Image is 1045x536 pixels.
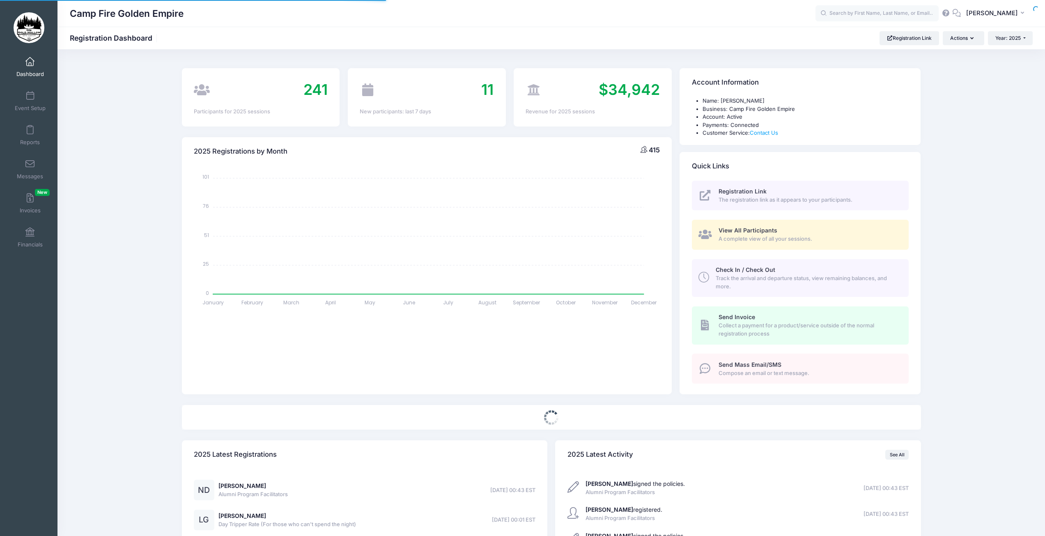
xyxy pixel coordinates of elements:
tspan: 25 [203,260,209,267]
span: Track the arrival and departure status, view remaining balances, and more. [716,274,899,290]
h4: Quick Links [692,154,729,178]
a: Dashboard [11,53,50,81]
tspan: December [631,299,657,306]
tspan: October [556,299,576,306]
a: View All Participants A complete view of all your sessions. [692,220,909,250]
div: Revenue for 2025 sessions [526,108,659,116]
a: Registration Link [880,31,939,45]
span: The registration link as it appears to your participants. [719,196,900,204]
button: Actions [943,31,984,45]
tspan: 0 [206,289,209,296]
tspan: July [443,299,453,306]
span: 415 [649,146,660,154]
tspan: May [364,299,375,306]
span: A complete view of all your sessions. [719,235,900,243]
li: Customer Service: [703,129,909,137]
tspan: April [325,299,336,306]
a: Send Invoice Collect a payment for a product/service outside of the normal registration process [692,306,909,344]
span: Compose an email or text message. [719,369,900,377]
strong: [PERSON_NAME] [586,480,633,487]
tspan: 76 [203,202,209,209]
input: Search by First Name, Last Name, or Email... [815,5,939,22]
a: Registration Link The registration link as it appears to your participants. [692,181,909,211]
img: Camp Fire Golden Empire [14,12,44,43]
a: Event Setup [11,87,50,115]
span: Registration Link [719,188,767,195]
span: Send Mass Email/SMS [719,361,781,368]
span: Check In / Check Out [716,266,775,273]
a: [PERSON_NAME]registered. [586,506,662,513]
h4: 2025 Registrations by Month [194,140,287,163]
span: View All Participants [719,227,777,234]
span: Day Tripper Rate (For those who can't spend the night) [218,520,356,529]
span: Event Setup [15,105,46,112]
tspan: June [403,299,415,306]
h4: 2025 Latest Registrations [194,443,277,467]
span: New [35,189,50,196]
span: Dashboard [16,71,44,78]
a: Reports [11,121,50,150]
strong: [PERSON_NAME] [586,506,633,513]
a: Check In / Check Out Track the arrival and departure status, view remaining balances, and more. [692,259,909,297]
li: Business: Camp Fire Golden Empire [703,105,909,113]
div: New participants: last 7 days [360,108,494,116]
span: Invoices [20,207,41,214]
span: 241 [303,81,328,99]
tspan: February [241,299,263,306]
h1: Registration Dashboard [70,34,159,42]
h1: Camp Fire Golden Empire [70,4,184,23]
span: [DATE] 00:43 EST [864,510,909,518]
a: [PERSON_NAME] [218,482,266,489]
div: ND [194,480,214,500]
li: Account: Active [703,113,909,121]
div: LG [194,510,214,530]
span: [PERSON_NAME] [966,9,1018,18]
h4: 2025 Latest Activity [567,443,633,467]
tspan: 51 [204,231,209,238]
span: Messages [17,173,43,180]
tspan: September [513,299,540,306]
a: Financials [11,223,50,252]
a: [PERSON_NAME] [218,512,266,519]
span: Collect a payment for a product/service outside of the normal registration process [719,322,900,338]
a: See All [885,450,909,460]
span: $34,942 [599,81,660,99]
a: ND [194,487,214,494]
span: Year: 2025 [995,35,1021,41]
li: Payments: Connected [703,121,909,129]
span: Send Invoice [719,313,755,320]
tspan: March [283,299,299,306]
span: [DATE] 00:43 EST [490,486,535,495]
li: Name: [PERSON_NAME] [703,97,909,105]
h4: Account Information [692,71,759,94]
tspan: November [592,299,618,306]
span: Reports [20,139,40,146]
span: Alumni Program Facilitators [586,514,662,522]
a: [PERSON_NAME]signed the policies. [586,480,685,487]
a: Contact Us [750,129,778,136]
button: [PERSON_NAME] [961,4,1033,23]
span: Alumni Program Facilitators [586,488,685,497]
div: Participants for 2025 sessions [194,108,328,116]
button: Year: 2025 [988,31,1033,45]
tspan: January [202,299,224,306]
a: Messages [11,155,50,184]
a: InvoicesNew [11,189,50,218]
span: 11 [481,81,494,99]
a: Send Mass Email/SMS Compose an email or text message. [692,354,909,384]
tspan: August [478,299,496,306]
span: [DATE] 00:43 EST [864,484,909,492]
span: Alumni Program Facilitators [218,490,288,499]
span: [DATE] 00:01 EST [492,516,535,524]
tspan: 101 [202,173,209,180]
span: Financials [18,241,43,248]
a: LG [194,517,214,524]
